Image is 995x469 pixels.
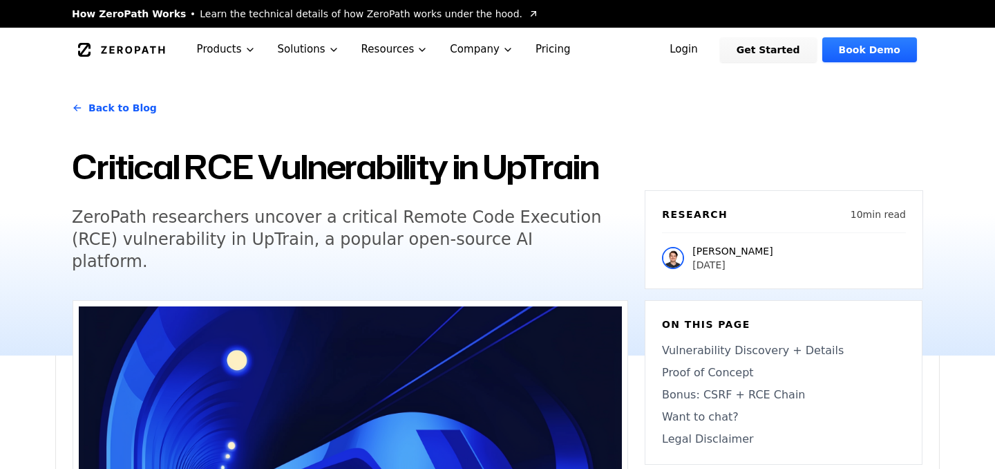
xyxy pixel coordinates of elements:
[524,28,582,71] a: Pricing
[439,28,524,71] button: Company
[662,318,905,331] h6: On this page
[267,28,350,71] button: Solutions
[55,28,940,71] nav: Global
[72,144,628,190] h1: Critical RCE Vulnerability in UpTrain
[662,247,684,269] img: Nathan Hrncirik
[350,28,439,71] button: Resources
[662,365,905,381] a: Proof of Concept
[692,244,773,258] p: [PERSON_NAME]
[72,7,186,21] span: How ZeroPath Works
[72,7,539,21] a: How ZeroPath WorksLearn the technical details of how ZeroPath works under the hood.
[653,37,714,62] a: Login
[72,206,603,273] h5: ZeroPath researchers uncover a critical Remote Code Execution (RCE) vulnerability in UpTrain, a p...
[72,89,157,127] a: Back to Blog
[662,387,905,403] a: Bonus: CSRF + RCE Chain
[662,342,905,359] a: Vulnerability Discovery + Details
[822,37,917,62] a: Book Demo
[662,431,905,448] a: Legal Disclaimer
[692,258,773,272] p: [DATE]
[662,409,905,425] a: Want to chat?
[851,208,906,221] p: 10 min read
[186,28,267,71] button: Products
[720,37,817,62] a: Get Started
[200,7,522,21] span: Learn the technical details of how ZeroPath works under the hood.
[662,208,728,221] h6: Research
